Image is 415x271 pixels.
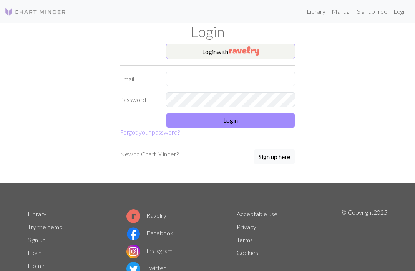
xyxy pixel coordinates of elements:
button: Sign up here [254,149,295,164]
button: Login [166,113,295,128]
button: Loginwith [166,44,295,59]
a: Home [28,262,45,269]
a: Instagram [126,247,173,254]
a: Try the demo [28,223,63,230]
a: Privacy [237,223,256,230]
a: Sign up free [354,4,390,19]
img: Ravelry [229,46,259,56]
a: Cookies [237,249,258,256]
a: Login [390,4,410,19]
a: Facebook [126,229,173,237]
a: Terms [237,236,253,243]
label: Password [115,92,161,107]
img: Logo [5,7,66,16]
a: Forgot your password? [120,128,180,136]
a: Login [28,249,41,256]
a: Manual [329,4,354,19]
a: Sign up [28,236,46,243]
p: New to Chart Minder? [120,149,179,159]
img: Instagram logo [126,245,140,258]
label: Email [115,72,161,86]
a: Sign up here [254,149,295,165]
a: Acceptable use [237,210,277,217]
a: Library [304,4,329,19]
img: Ravelry logo [126,209,140,223]
a: Ravelry [126,212,166,219]
img: Facebook logo [126,227,140,241]
a: Library [28,210,46,217]
h1: Login [23,23,392,41]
